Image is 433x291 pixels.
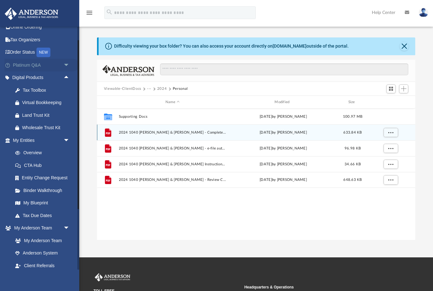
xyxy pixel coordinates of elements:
div: Modified [229,99,337,105]
img: Anderson Advisors Platinum Portal [3,8,60,20]
div: NEW [36,48,50,57]
button: Close [400,42,409,51]
a: Tax Organizers [4,33,79,46]
a: menu [86,12,93,17]
a: Digital Productsarrow_drop_up [4,71,79,84]
span: 648.63 KB [343,178,362,182]
a: Tax Toolbox [9,84,79,96]
button: More options [383,160,398,169]
div: [DATE] by [PERSON_NAME] [229,146,337,151]
a: Virtual Bookkeeping [9,96,79,109]
button: More options [383,175,398,185]
div: Name [118,99,226,105]
div: grid [97,109,415,240]
button: 2024 [157,86,167,92]
a: Order StatusNEW [4,46,79,59]
input: Search files and folders [160,63,409,76]
button: More options [383,128,398,137]
small: Headquarters & Operations [244,284,391,290]
a: CTA Hub [9,159,79,172]
span: arrow_drop_down [63,222,76,235]
a: Anderson System [9,247,76,260]
button: Supporting Docs [119,115,226,119]
div: [DATE] by [PERSON_NAME] [229,162,337,167]
div: [DATE] by [PERSON_NAME] [229,130,337,136]
div: Difficulty viewing your box folder? You can also access your account directly on outside of the p... [114,43,349,50]
button: More options [383,144,398,153]
a: Online Ordering [4,21,79,34]
img: User Pic [419,8,428,17]
i: menu [86,9,93,17]
a: Tax Due Dates [9,209,79,222]
button: Personal [173,86,188,92]
div: id [100,99,116,105]
span: 100.97 MB [343,115,362,118]
span: 633.84 KB [343,131,362,134]
div: Wholesale Trust Kit [22,124,71,132]
a: My Anderson Team [9,234,73,247]
div: id [368,99,412,105]
img: Anderson Advisors Platinum Portal [94,273,132,281]
span: 96.98 KB [345,147,361,150]
a: My Anderson Teamarrow_drop_down [4,222,76,235]
button: Switch to Grid View [386,84,396,93]
a: Entity Change Request [9,172,79,184]
a: My Entitiesarrow_drop_down [4,134,79,147]
span: 34.66 KB [345,162,361,166]
div: Tax Toolbox [22,86,71,94]
span: 2024 1040 [PERSON_NAME] & [PERSON_NAME] - e-file authorization - please sign.pdf [119,146,226,150]
a: Binder Walkthrough [9,184,79,197]
a: Platinum Q&Aarrow_drop_down [4,59,79,71]
a: [DOMAIN_NAME] [273,43,307,49]
a: Wholesale Trust Kit [9,122,79,134]
div: Land Trust Kit [22,111,71,119]
span: arrow_drop_up [63,71,76,84]
button: ··· [147,86,151,92]
span: 2024 1040 [PERSON_NAME] & [PERSON_NAME] - Completed Copy.pdf [119,130,226,135]
div: [DATE] by [PERSON_NAME] [229,177,337,183]
span: arrow_drop_down [63,59,76,72]
a: Land Trust Kit [9,109,79,122]
a: My Blueprint [9,197,76,209]
button: Viewable-ClientDocs [104,86,141,92]
a: Client Referrals [9,259,76,272]
i: search [106,9,113,16]
div: Virtual Bookkeeping [22,99,71,107]
span: 2024 1040 [PERSON_NAME] & [PERSON_NAME] - Review Copy.pdf [119,178,226,182]
span: arrow_drop_down [63,134,76,147]
button: Add [399,84,409,93]
span: 2024 1040 [PERSON_NAME] & [PERSON_NAME] Instructions.pdf [119,162,226,166]
a: Overview [9,147,79,159]
div: [DATE] by [PERSON_NAME] [229,114,337,120]
div: Size [340,99,365,105]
